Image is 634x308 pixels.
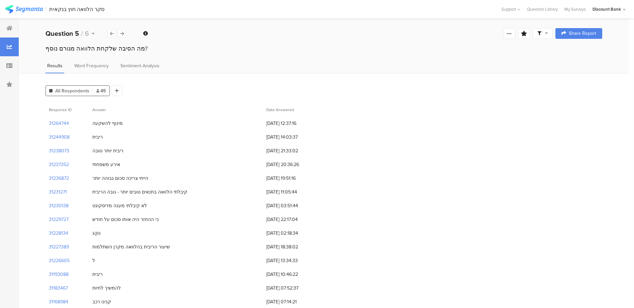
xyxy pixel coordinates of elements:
section: 31183467 [49,285,68,292]
span: Results [47,62,63,69]
span: [DATE] 03:51:44 [266,202,320,209]
span: [DATE] 02:18:34 [266,230,320,237]
span: 45 [96,87,106,94]
div: נוֹהָג [92,230,101,237]
span: Share Report [569,31,596,36]
span: [DATE] 22:17:04 [266,216,320,223]
a: Question Library [524,6,561,12]
span: [DATE] 21:33:02 [266,147,320,154]
span: [DATE] 14:03:37 [266,134,320,141]
span: All Respondents [55,87,89,94]
span: Word Frequency [74,62,109,69]
div: מינוף להשקעה [92,120,123,127]
b: Question 5 [46,28,79,38]
section: 31226605 [49,257,70,264]
span: [DATE] 12:37:16 [266,120,320,127]
div: שיעור הריבית בהלוואה מקרן השתלמות [92,243,170,250]
div: להמשיך לחיות [92,285,121,292]
span: 6 [85,28,89,38]
div: אירע משפחתי [92,161,120,168]
div: ריבית יותר טובה [92,147,123,154]
div: | [46,5,47,13]
span: / [81,28,83,38]
section: 31193088 [49,271,69,278]
section: 31238073 [49,147,69,154]
span: [DATE] 11:05:44 [266,188,320,196]
div: Discount Bank [593,6,621,12]
span: [DATE] 18:38:02 [266,243,320,250]
div: ריבית [92,134,103,141]
div: לא קיבלתי מענה מדיסקונט [92,202,147,209]
span: Answer [92,107,106,113]
section: 31227389 [49,243,69,250]
section: 31168984 [49,298,68,305]
span: [DATE] 07:14:21 [266,298,320,305]
section: 31244908 [49,134,70,141]
span: Date Answered [266,107,294,113]
section: 31237352 [49,161,69,168]
section: 31264744 [49,120,69,127]
span: Response ID [49,107,72,113]
section: 31231271 [49,188,67,196]
div: סקר הלוואה חוץ בנקאית [49,6,104,12]
section: 31236872 [49,175,69,182]
span: [DATE] 07:52:37 [266,285,320,292]
div: הייתי צריכה סכום גבוהה יותר [92,175,148,182]
div: ריבית [92,271,103,278]
img: segmanta logo [5,5,43,13]
span: [DATE] 20:36:26 [266,161,320,168]
span: [DATE] 19:51:16 [266,175,320,182]
span: [DATE] 10:46:22 [266,271,320,278]
span: Sentiment Analysis [120,62,160,69]
div: ל [92,257,95,264]
span: [DATE] 13:34:33 [266,257,320,264]
section: 31228134 [49,230,68,237]
div: מה הסיבה שלקחת הלוואה מגורם נוסף? [46,44,602,53]
section: 31230138 [49,202,69,209]
div: כי ההחזר היה אותו סכום על חודש [92,216,159,223]
div: Support [502,4,520,14]
section: 31229727 [49,216,69,223]
a: My Surveys [561,6,589,12]
div: קנינו רכב [92,298,111,305]
div: קיבלתי הלוואה בתנאים טובים יותר - גובה הריבית [92,188,187,196]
